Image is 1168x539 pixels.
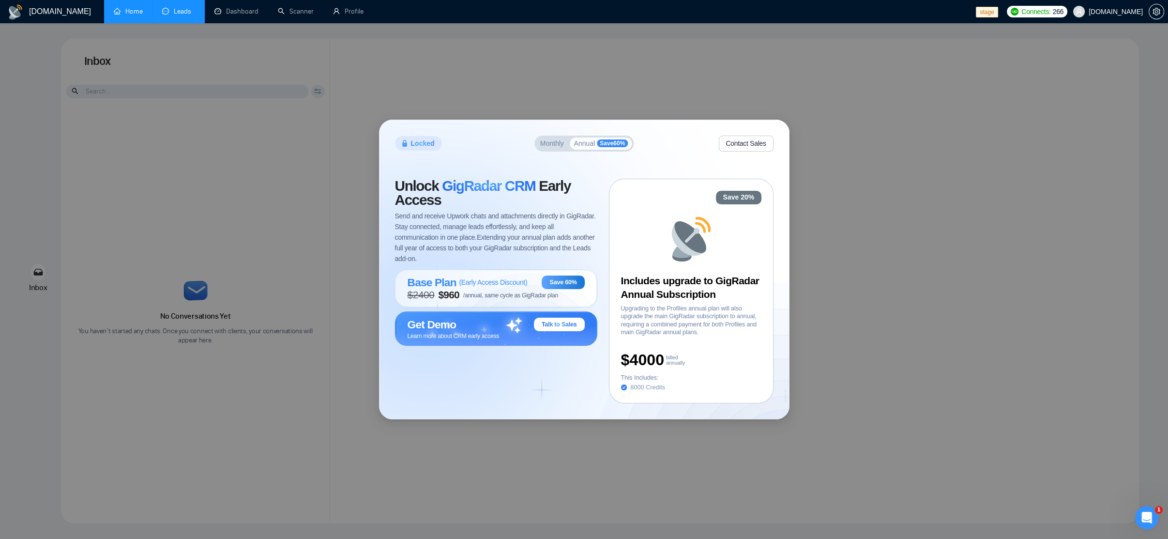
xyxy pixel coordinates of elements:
[540,140,564,147] span: Monthly
[442,178,535,194] span: GigRadar CRM
[542,321,577,328] span: Talk to Sales
[1053,6,1063,17] span: 266
[631,384,665,392] span: 8000 Credits
[214,7,258,15] a: dashboardDashboard
[395,211,597,264] span: Send and receive Upwork chats and attachments directly in GigRadar. Stay connected, manage leads ...
[333,7,364,15] a: userProfile
[408,333,500,339] span: Learn more about CRM early access
[162,7,195,15] a: messageLeads
[621,305,761,337] span: Upgrading to the Profiles annual plan will also upgrade the main GigRadar subscription to annual,...
[411,138,435,149] span: Locked
[1011,8,1018,15] img: upwork-logo.png
[621,374,659,382] span: This Includes:
[1149,4,1164,19] button: setting
[278,7,314,15] a: searchScanner
[1149,8,1164,15] span: setting
[621,351,665,369] span: $4000
[1076,8,1082,15] span: user
[976,7,998,17] span: stage
[597,139,628,147] span: Save 60 %
[1135,506,1158,529] iframe: Intercom live chat
[459,278,527,286] span: ( Early Access Discount )
[716,191,761,205] div: Save 20%
[8,4,23,20] img: logo
[408,276,456,289] span: Base Plan
[1021,6,1050,17] span: Connects:
[621,274,761,301] h3: Includes upgrade to GigRadar Annual Subscription
[570,138,632,150] button: AnnualSave60%
[574,140,595,147] span: Annual
[408,289,435,301] span: $ 2400
[1149,8,1164,15] a: setting
[536,138,568,150] button: Monthly
[114,7,143,15] a: homeHome
[1155,506,1163,514] span: 1
[395,311,597,350] button: Get DemoTalk to SalesLearn more about CRM early access
[666,355,686,365] span: billed annually
[463,292,558,299] span: /annual, same cycle as GigRadar plan
[719,136,774,152] button: Contact Sales
[549,278,576,286] span: Save 60%
[395,269,597,311] button: Base Plan(Early Access Discount)Save 60%$2400$960/annual, same cycle as GigRadar plan
[395,179,597,208] span: Unlock Early Access
[408,318,456,331] span: Get Demo
[438,289,459,301] span: $ 960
